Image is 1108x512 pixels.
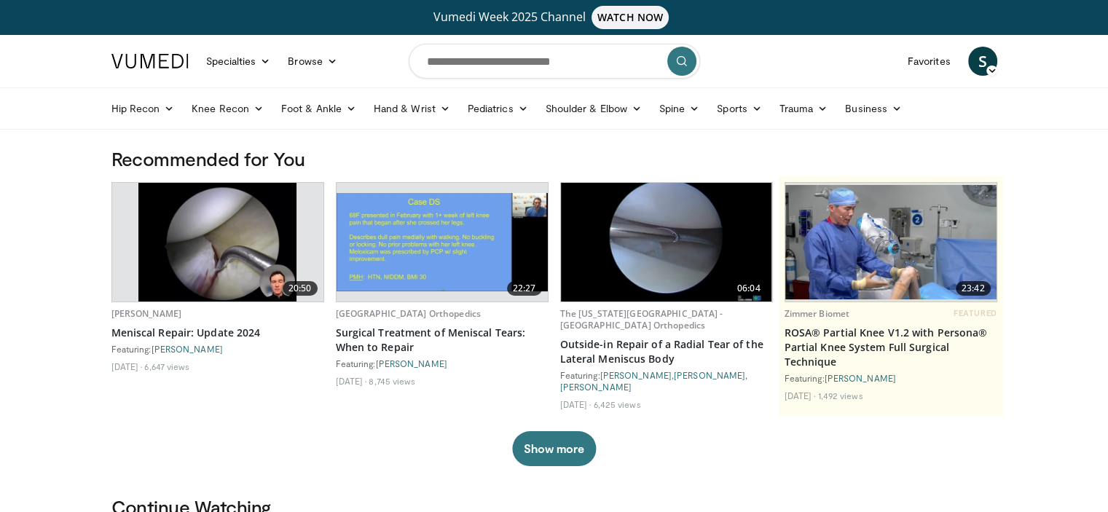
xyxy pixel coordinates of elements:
a: Pediatrics [459,94,537,123]
li: [DATE] [336,375,367,387]
span: 22:27 [507,281,542,296]
a: [PERSON_NAME] [560,382,632,392]
span: 06:04 [731,281,766,296]
input: Search topics, interventions [409,44,700,79]
li: [DATE] [560,398,592,410]
a: Trauma [771,94,837,123]
h3: Recommended for You [111,147,997,170]
img: 99b1778f-d2b2-419a-8659-7269f4b428ba.620x360_q85_upscale.jpg [785,185,997,299]
a: Shoulder & Elbow [537,94,651,123]
a: The [US_STATE][GEOGRAPHIC_DATA] - [GEOGRAPHIC_DATA] Orthopedics [560,307,723,331]
a: [PERSON_NAME] [825,373,896,383]
li: 1,492 views [817,390,863,401]
li: 6,647 views [144,361,189,372]
li: 6,425 views [593,398,640,410]
li: [DATE] [111,361,143,372]
a: Favorites [899,47,959,76]
a: Vumedi Week 2025 ChannelWATCH NOW [114,6,995,29]
a: Outside-in Repair of a Radial Tear of the Lateral Meniscus Body [560,337,773,366]
a: ROSA® Partial Knee V1.2 with Persona® Partial Knee System Full Surgical Technique [785,326,997,369]
a: Sports [708,94,771,123]
div: Featuring: [336,358,549,369]
a: 22:27 [337,183,548,302]
a: [PERSON_NAME] [674,370,745,380]
div: Featuring: [111,343,324,355]
a: Business [836,94,911,123]
li: 8,745 views [369,375,415,387]
a: Browse [279,47,346,76]
a: S [968,47,997,76]
a: 06:04 [561,183,772,302]
a: Hip Recon [103,94,184,123]
a: Zimmer Biomet [785,307,850,320]
div: Featuring: , , [560,369,773,393]
a: Hand & Wrist [365,94,459,123]
span: WATCH NOW [592,6,669,29]
a: Surgical Treatment of Meniscal Tears: When to Repair [336,326,549,355]
a: 20:50 [112,183,323,302]
a: 23:42 [785,183,997,302]
span: 23:42 [956,281,991,296]
a: Spine [651,94,708,123]
a: [PERSON_NAME] [152,344,223,354]
button: Show more [512,431,596,466]
a: [GEOGRAPHIC_DATA] Orthopedics [336,307,481,320]
a: [PERSON_NAME] [376,358,447,369]
a: Specialties [197,47,280,76]
a: Meniscal Repair: Update 2024 [111,326,324,340]
img: 73f26c0b-5ccf-44fc-8ea3-fdebfe20c8f0.620x360_q85_upscale.jpg [337,193,548,291]
img: 106a3a39-ec7f-4e65-a126-9a23cf1eacd5.620x360_q85_upscale.jpg [138,183,297,302]
span: 20:50 [283,281,318,296]
img: VuMedi Logo [111,54,189,68]
a: Knee Recon [183,94,272,123]
a: [PERSON_NAME] [600,370,672,380]
span: FEATURED [954,308,997,318]
div: Featuring: [785,372,997,384]
a: [PERSON_NAME] [111,307,182,320]
a: Foot & Ankle [272,94,365,123]
li: [DATE] [785,390,816,401]
img: 5c50dd53-e53b-454a-87a4-92858b63ad6f.620x360_q85_upscale.jpg [561,183,772,302]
